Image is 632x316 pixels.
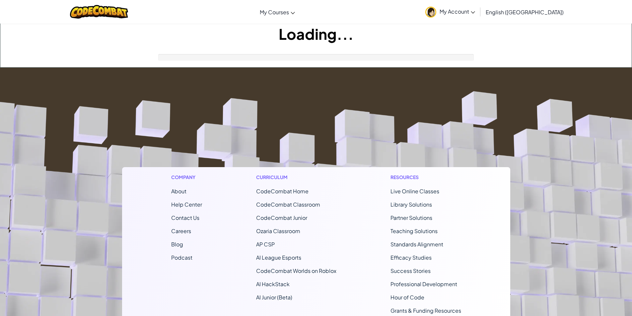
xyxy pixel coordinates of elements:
a: Efficacy Studies [390,254,432,261]
a: Ozaria Classroom [256,227,300,234]
a: AI Junior (Beta) [256,294,292,301]
a: Hour of Code [390,294,424,301]
a: Teaching Solutions [390,227,438,234]
a: Professional Development [390,281,457,287]
a: About [171,188,186,195]
a: CodeCombat Junior [256,214,307,221]
a: Blog [171,241,183,248]
h1: Resources [390,174,461,181]
a: Library Solutions [390,201,432,208]
a: Live Online Classes [390,188,439,195]
a: My Account [422,1,478,22]
a: Standards Alignment [390,241,443,248]
h1: Curriculum [256,174,336,181]
img: avatar [425,7,436,18]
span: English ([GEOGRAPHIC_DATA]) [486,9,564,16]
span: Contact Us [171,214,199,221]
img: CodeCombat logo [70,5,128,19]
span: My Account [440,8,475,15]
a: Grants & Funding Resources [390,307,461,314]
a: Partner Solutions [390,214,432,221]
a: Success Stories [390,267,431,274]
a: AI League Esports [256,254,301,261]
h1: Company [171,174,202,181]
span: CodeCombat Home [256,188,309,195]
a: Help Center [171,201,202,208]
a: AP CSP [256,241,275,248]
a: Careers [171,227,191,234]
a: AI HackStack [256,281,290,287]
a: English ([GEOGRAPHIC_DATA]) [482,3,567,21]
span: My Courses [260,9,289,16]
a: My Courses [256,3,298,21]
a: CodeCombat Classroom [256,201,320,208]
h1: Loading... [0,24,632,44]
a: Podcast [171,254,192,261]
a: CodeCombat Worlds on Roblox [256,267,336,274]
